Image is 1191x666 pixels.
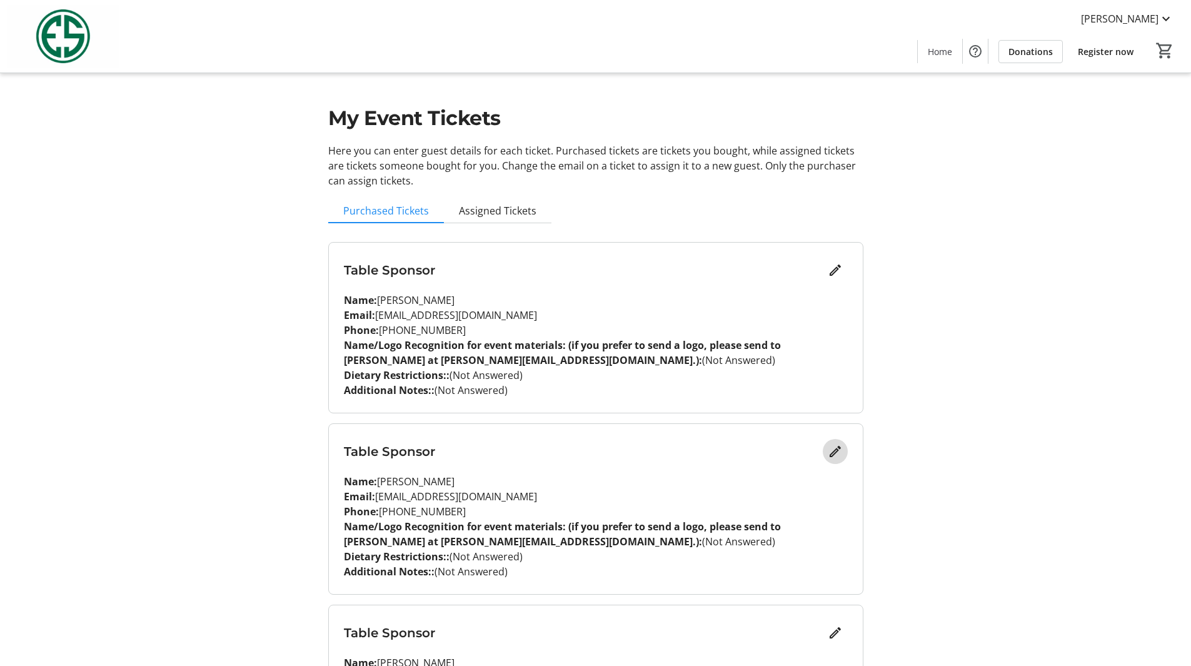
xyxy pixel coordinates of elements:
[8,5,119,68] img: Evans Scholars Foundation's Logo
[459,206,536,216] span: Assigned Tickets
[450,550,523,563] span: (Not Answered)
[1071,9,1183,29] button: [PERSON_NAME]
[344,368,450,382] strong: Dietary Restrictions::
[344,293,377,307] strong: Name:
[328,143,863,188] p: Here you can enter guest details for each ticket. Purchased tickets are tickets you bought, while...
[823,258,848,283] button: Edit
[344,383,435,397] strong: Additional Notes::
[1068,40,1143,63] a: Register now
[328,103,863,133] h1: My Event Tickets
[435,383,508,397] span: (Not Answered)
[823,439,848,464] button: Edit
[344,442,823,461] h3: Table Sponsor
[963,39,988,64] button: Help
[450,368,523,382] span: (Not Answered)
[344,623,823,642] h3: Table Sponsor
[702,535,775,548] span: (Not Answered)
[344,490,375,503] strong: Email:
[918,40,962,63] a: Home
[344,565,435,578] strong: Additional Notes::
[1153,39,1176,62] button: Cart
[344,323,848,338] p: [PHONE_NUMBER]
[344,293,848,308] p: [PERSON_NAME]
[344,261,823,280] h3: Table Sponsor
[344,338,781,367] strong: Name/Logo Recognition for event materials: (if you prefer to send a logo, please send to [PERSON_...
[1008,45,1053,58] span: Donations
[823,620,848,645] button: Edit
[435,565,508,578] span: (Not Answered)
[344,474,848,489] p: [PERSON_NAME]
[344,308,848,323] p: [EMAIL_ADDRESS][DOMAIN_NAME]
[344,520,781,548] strong: Name/Logo Recognition for event materials: (if you prefer to send a logo, please send to [PERSON_...
[1081,11,1158,26] span: [PERSON_NAME]
[344,475,377,488] strong: Name:
[344,323,379,337] strong: Phone:
[702,353,775,367] span: (Not Answered)
[343,206,429,216] span: Purchased Tickets
[344,308,375,322] strong: Email:
[344,504,848,519] p: [PHONE_NUMBER]
[1078,45,1133,58] span: Register now
[344,489,848,504] p: [EMAIL_ADDRESS][DOMAIN_NAME]
[344,505,379,518] strong: Phone:
[998,40,1063,63] a: Donations
[344,550,450,563] strong: Dietary Restrictions::
[928,45,952,58] span: Home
